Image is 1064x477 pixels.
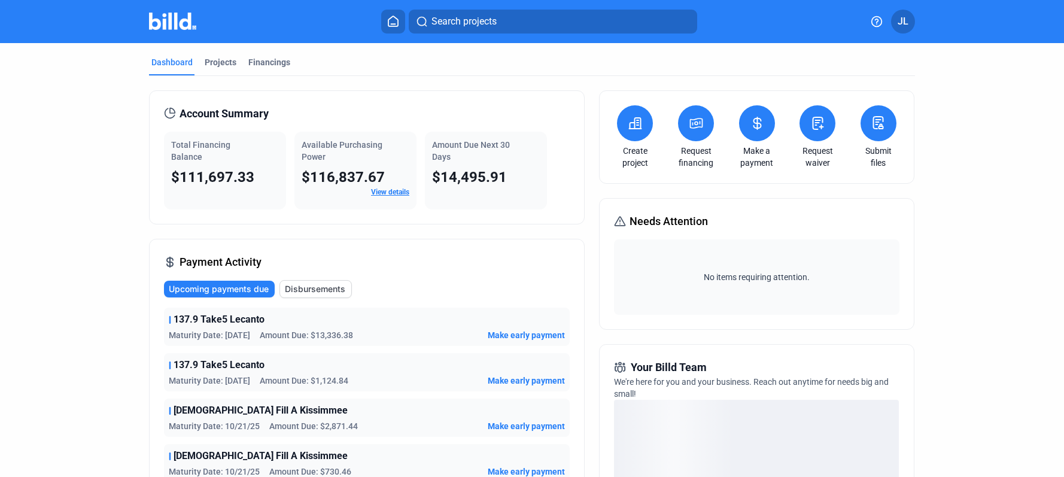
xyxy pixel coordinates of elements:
[151,56,193,68] div: Dashboard
[169,329,250,341] span: Maturity Date: [DATE]
[797,145,838,169] a: Request waiver
[736,145,778,169] a: Make a payment
[432,169,507,186] span: $14,495.91
[285,283,345,295] span: Disbursements
[174,403,348,418] span: [DEMOGRAPHIC_DATA] Fill A Kissimmee
[180,105,269,122] span: Account Summary
[149,13,196,30] img: Billd Company Logo
[630,213,708,230] span: Needs Attention
[858,145,899,169] a: Submit files
[269,420,358,432] span: Amount Due: $2,871.44
[169,283,269,295] span: Upcoming payments due
[171,169,254,186] span: $111,697.33
[302,169,385,186] span: $116,837.67
[169,375,250,387] span: Maturity Date: [DATE]
[260,329,353,341] span: Amount Due: $13,336.38
[169,420,260,432] span: Maturity Date: 10/21/25
[248,56,290,68] div: Financings
[614,377,889,399] span: We're here for you and your business. Reach out anytime for needs big and small!
[614,145,656,169] a: Create project
[432,140,510,162] span: Amount Due Next 30 Days
[205,56,236,68] div: Projects
[675,145,717,169] a: Request financing
[631,359,707,376] span: Your Billd Team
[488,420,565,432] button: Make early payment
[302,140,382,162] span: Available Purchasing Power
[260,375,348,387] span: Amount Due: $1,124.84
[488,329,565,341] button: Make early payment
[279,280,352,298] button: Disbursements
[371,188,409,196] a: View details
[891,10,915,34] button: JL
[174,449,348,463] span: [DEMOGRAPHIC_DATA] Fill A Kissimmee
[619,271,894,283] span: No items requiring attention.
[431,14,497,29] span: Search projects
[898,14,908,29] span: JL
[171,140,230,162] span: Total Financing Balance
[164,281,275,297] button: Upcoming payments due
[174,312,265,327] span: 137.9 Take5 Lecanto
[180,254,262,271] span: Payment Activity
[409,10,697,34] button: Search projects
[174,358,265,372] span: 137.9 Take5 Lecanto
[488,375,565,387] button: Make early payment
